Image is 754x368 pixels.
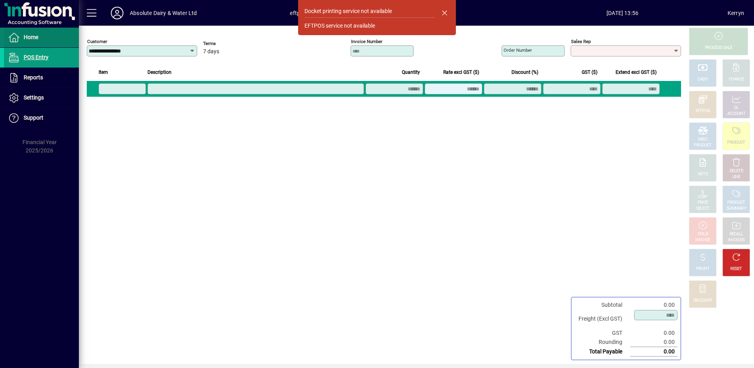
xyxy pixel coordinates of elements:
div: PROCESS SALE [705,45,732,51]
td: 0.00 [630,347,677,357]
span: [DATE] 13:56 [517,7,728,19]
a: Support [4,108,79,128]
td: GST [575,329,630,338]
div: GL [734,105,739,111]
div: NOTE [698,171,708,177]
div: EFTPOS [696,108,710,114]
span: POS Entry [24,54,49,60]
div: SUMMARY [726,206,746,212]
div: ACCOUNT [727,111,745,117]
div: SELECT [696,206,710,212]
td: 0.00 [630,300,677,310]
div: Kerryn [728,7,744,19]
td: Freight (Excl GST) [575,310,630,329]
span: Rate excl GST ($) [443,68,479,77]
mat-label: Invoice number [351,39,383,44]
div: EFTPOS service not available [304,22,375,30]
div: LINE [732,174,740,180]
span: Settings [24,94,44,101]
a: Reports [4,68,79,88]
span: GST ($) [582,68,597,77]
div: DELETE [730,168,743,174]
td: 0.00 [630,329,677,338]
div: RESET [730,266,742,272]
div: INVOICES [728,237,745,243]
span: Extend excl GST ($) [616,68,657,77]
div: PRODUCT [727,140,745,146]
td: Total Payable [575,347,630,357]
div: RECALL [730,231,743,237]
button: Profile [105,6,130,20]
div: DISCOUNT [693,298,712,304]
span: Quantity [402,68,420,77]
div: PROFIT [696,266,709,272]
div: CHARGE [729,77,744,83]
td: 0.00 [630,338,677,347]
span: Reports [24,74,43,81]
span: Home [24,34,38,40]
span: eftpos2 [290,7,309,19]
div: HOLD [698,231,708,237]
span: Discount (%) [511,68,538,77]
span: Item [99,68,108,77]
mat-label: Sales rep [571,39,591,44]
div: MISC [698,137,707,143]
td: Rounding [575,338,630,347]
div: Absolute Dairy & Water Ltd [130,7,197,19]
span: 7 days [203,49,219,55]
mat-label: Customer [87,39,107,44]
mat-label: Order number [504,47,532,53]
td: Subtotal [575,300,630,310]
a: Home [4,28,79,47]
span: Support [24,115,43,121]
div: PRICE [698,200,708,206]
div: PRODUCT [727,200,745,206]
span: Description [147,68,172,77]
span: Terms [203,41,250,46]
a: Settings [4,88,79,108]
div: INVOICE [695,237,710,243]
div: CASH [698,77,708,83]
div: PRODUCT [694,143,711,148]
